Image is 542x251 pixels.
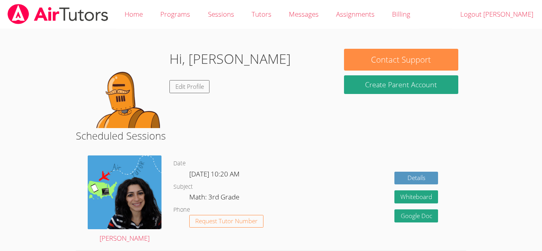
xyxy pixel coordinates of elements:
a: Details [394,172,438,185]
img: air%20tutor%20avatar.png [88,155,161,229]
dt: Phone [173,205,190,215]
a: Edit Profile [169,80,210,93]
dt: Date [173,159,186,169]
button: Request Tutor Number [189,215,263,228]
img: airtutors_banner-c4298cdbf04f3fff15de1276eac7730deb9818008684d7c2e4769d2f7ddbe033.png [7,4,109,24]
img: default.png [84,49,163,128]
span: Messages [289,10,319,19]
h2: Scheduled Sessions [76,128,466,143]
button: Create Parent Account [344,75,458,94]
dt: Subject [173,182,193,192]
dd: Math: 3rd Grade [189,192,241,205]
a: Google Doc [394,209,438,222]
button: Whiteboard [394,190,438,203]
span: Request Tutor Number [195,218,258,224]
h1: Hi, [PERSON_NAME] [169,49,291,69]
a: [PERSON_NAME] [88,155,161,244]
button: Contact Support [344,49,458,71]
span: [DATE] 10:20 AM [189,169,240,178]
